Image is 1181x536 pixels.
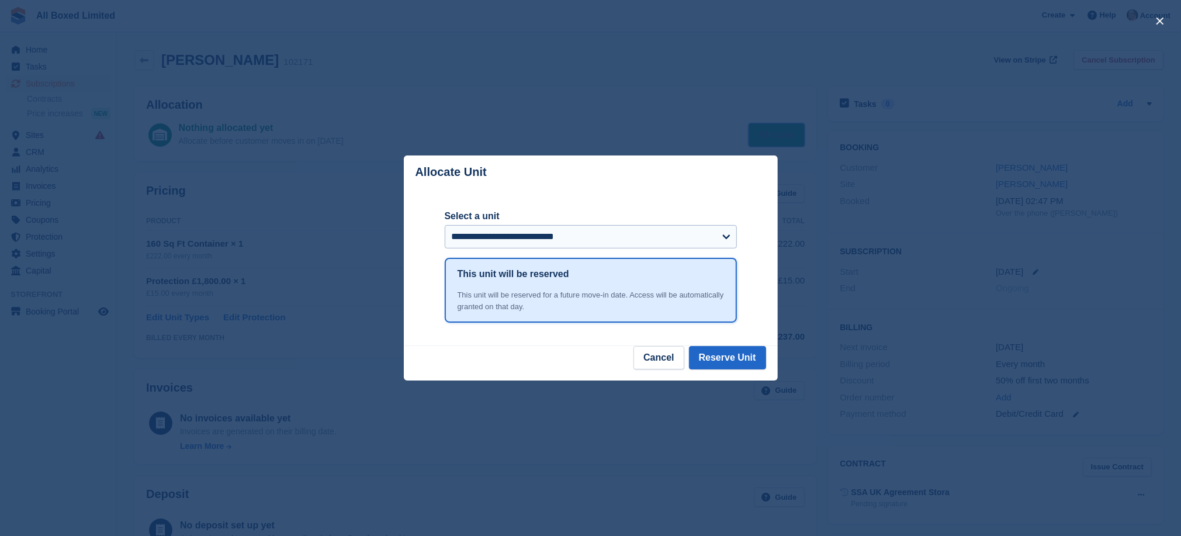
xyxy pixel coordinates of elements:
[415,165,487,179] p: Allocate Unit
[458,289,724,312] div: This unit will be reserved for a future move-in date. Access will be automatically granted on tha...
[633,346,684,369] button: Cancel
[689,346,766,369] button: Reserve Unit
[445,209,737,223] label: Select a unit
[458,267,569,281] h1: This unit will be reserved
[1151,12,1169,30] button: close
